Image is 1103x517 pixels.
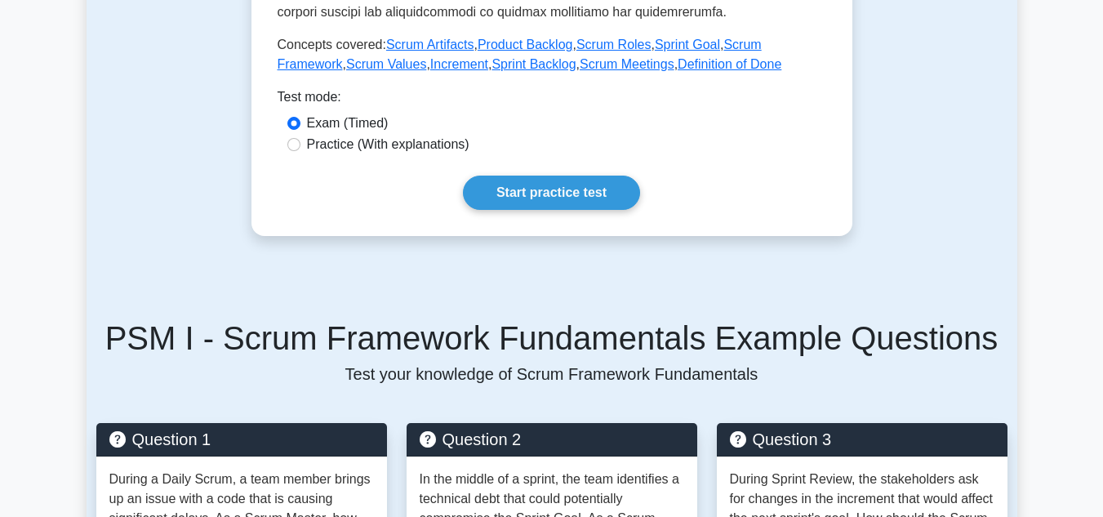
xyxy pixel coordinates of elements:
a: Start practice test [463,176,640,210]
a: Scrum Artifacts [386,38,474,51]
a: Product Backlog [478,38,573,51]
a: Scrum Meetings [580,57,674,71]
label: Exam (Timed) [307,114,389,133]
a: Scrum Roles [576,38,652,51]
h5: Question 1 [109,430,374,449]
a: Sprint Goal [655,38,720,51]
label: Practice (With explanations) [307,135,469,154]
h5: Question 2 [420,430,684,449]
h5: Question 3 [730,430,994,449]
a: Increment [430,57,488,71]
a: Scrum Values [346,57,426,71]
a: Definition of Done [678,57,781,71]
h5: PSM I - Scrum Framework Fundamentals Example Questions [96,319,1007,358]
p: Concepts covered: , , , , , , , , , [278,35,826,74]
div: Test mode: [278,87,826,114]
p: Test your knowledge of Scrum Framework Fundamentals [96,364,1007,384]
a: Sprint Backlog [491,57,576,71]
